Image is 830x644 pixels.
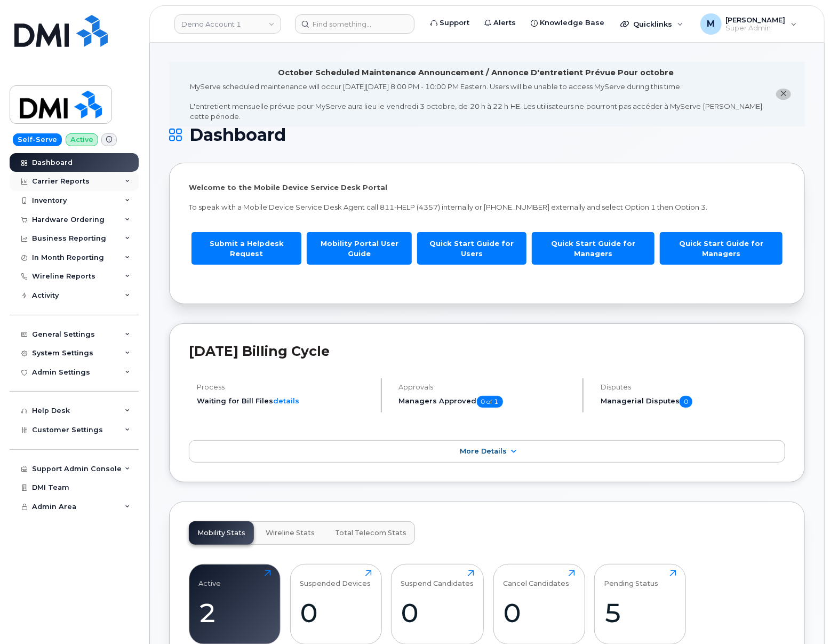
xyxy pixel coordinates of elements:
div: October Scheduled Maintenance Announcement / Annonce D'entretient Prévue Pour octobre [278,67,674,78]
div: 0 [503,597,575,629]
span: Dashboard [189,127,286,143]
a: Cancel Candidates0 [503,570,575,638]
a: details [273,396,299,405]
h5: Managerial Disputes [601,396,785,408]
div: MyServe scheduled maintenance will occur [DATE][DATE] 8:00 PM - 10:00 PM Eastern. Users will be u... [190,82,762,121]
h5: Managers Approved [399,396,574,408]
div: Cancel Candidates [503,570,569,587]
span: More Details [460,447,507,455]
div: Active [199,570,221,587]
a: Suspended Devices0 [300,570,372,638]
span: Wireline Stats [266,529,315,537]
h4: Process [197,383,372,391]
li: Waiting for Bill Files [197,396,372,406]
a: Quick Start Guide for Managers [660,232,783,265]
h4: Disputes [601,383,785,391]
span: 0 of 1 [477,396,503,408]
a: Suspend Candidates0 [401,570,474,638]
span: Total Telecom Stats [335,529,406,537]
div: 0 [401,597,474,629]
a: Quick Start Guide for Users [417,232,526,265]
div: Suspend Candidates [401,570,474,587]
a: Submit a Helpdesk Request [191,232,301,265]
div: 2 [199,597,271,629]
div: Suspended Devices [300,570,371,587]
span: 0 [680,396,692,408]
a: Active2 [199,570,271,638]
h4: Approvals [399,383,574,391]
p: Welcome to the Mobile Device Service Desk Portal [189,182,785,193]
a: Pending Status5 [604,570,676,638]
a: Mobility Portal User Guide [307,232,412,265]
div: 0 [300,597,372,629]
p: To speak with a Mobile Device Service Desk Agent call 811-HELP (4357) internally or [PHONE_NUMBER... [189,202,785,212]
button: close notification [776,89,791,100]
h2: [DATE] Billing Cycle [189,343,785,359]
div: 5 [604,597,676,629]
a: Quick Start Guide for Managers [532,232,655,265]
div: Pending Status [604,570,659,587]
